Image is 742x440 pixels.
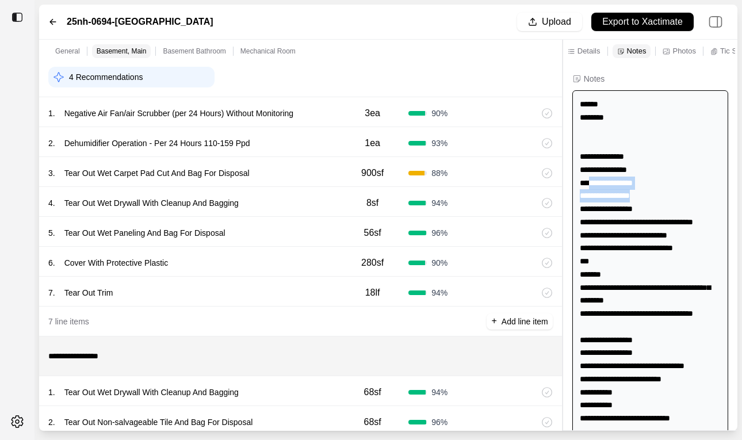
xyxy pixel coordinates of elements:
[577,46,601,56] p: Details
[60,165,254,181] p: Tear Out Wet Carpet Pad Cut And Bag For Disposal
[60,255,173,271] p: Cover With Protective Plastic
[48,137,55,149] p: 2 .
[431,287,448,299] span: 94 %
[60,225,230,241] p: Tear Out Wet Paneling And Bag For Disposal
[48,287,55,299] p: 7 .
[431,108,448,119] span: 90 %
[366,196,378,210] p: 8sf
[67,15,213,29] label: 25nh-0694-[GEOGRAPHIC_DATA]
[48,316,89,327] p: 7 line items
[48,416,55,428] p: 2 .
[517,13,582,31] button: Upload
[602,16,683,29] p: Export to Xactimate
[591,13,694,31] button: Export to Xactimate
[431,197,448,209] span: 94 %
[364,385,381,399] p: 68sf
[627,46,647,56] p: Notes
[60,414,258,430] p: Tear Out Non-salvageable Tile And Bag For Disposal
[672,46,695,56] p: Photos
[240,47,296,56] p: Mechanical Room
[60,105,298,121] p: Negative Air Fan/air Scrubber (per 24 Hours) Without Monitoring
[361,166,384,180] p: 900sf
[48,197,55,209] p: 4 .
[542,16,571,29] p: Upload
[431,167,448,179] span: 88 %
[431,227,448,239] span: 96 %
[48,387,55,398] p: 1 .
[703,9,728,35] img: right-panel.svg
[364,226,381,240] p: 56sf
[60,285,118,301] p: Tear Out Trim
[431,257,448,269] span: 90 %
[97,47,147,56] p: Basement, Main
[163,47,225,56] p: Basement Bathroom
[365,106,380,120] p: 3ea
[60,384,243,400] p: Tear Out Wet Drywall With Cleanup And Bagging
[431,137,448,149] span: 93 %
[60,135,255,151] p: Dehumidifier Operation - Per 24 Hours 110-159 Ppd
[431,387,448,398] span: 94 %
[431,416,448,428] span: 96 %
[48,227,55,239] p: 5 .
[48,167,55,179] p: 3 .
[69,71,143,83] p: 4 Recommendations
[364,415,381,429] p: 68sf
[60,195,243,211] p: Tear Out Wet Drywall With Cleanup And Bagging
[491,315,496,328] p: +
[48,257,55,269] p: 6 .
[487,313,552,330] button: +Add line item
[365,136,380,150] p: 1ea
[584,73,605,85] div: Notes
[48,108,55,119] p: 1 .
[361,256,384,270] p: 280sf
[502,316,548,327] p: Add line item
[55,47,80,56] p: General
[365,286,380,300] p: 18lf
[12,12,23,23] img: toggle sidebar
